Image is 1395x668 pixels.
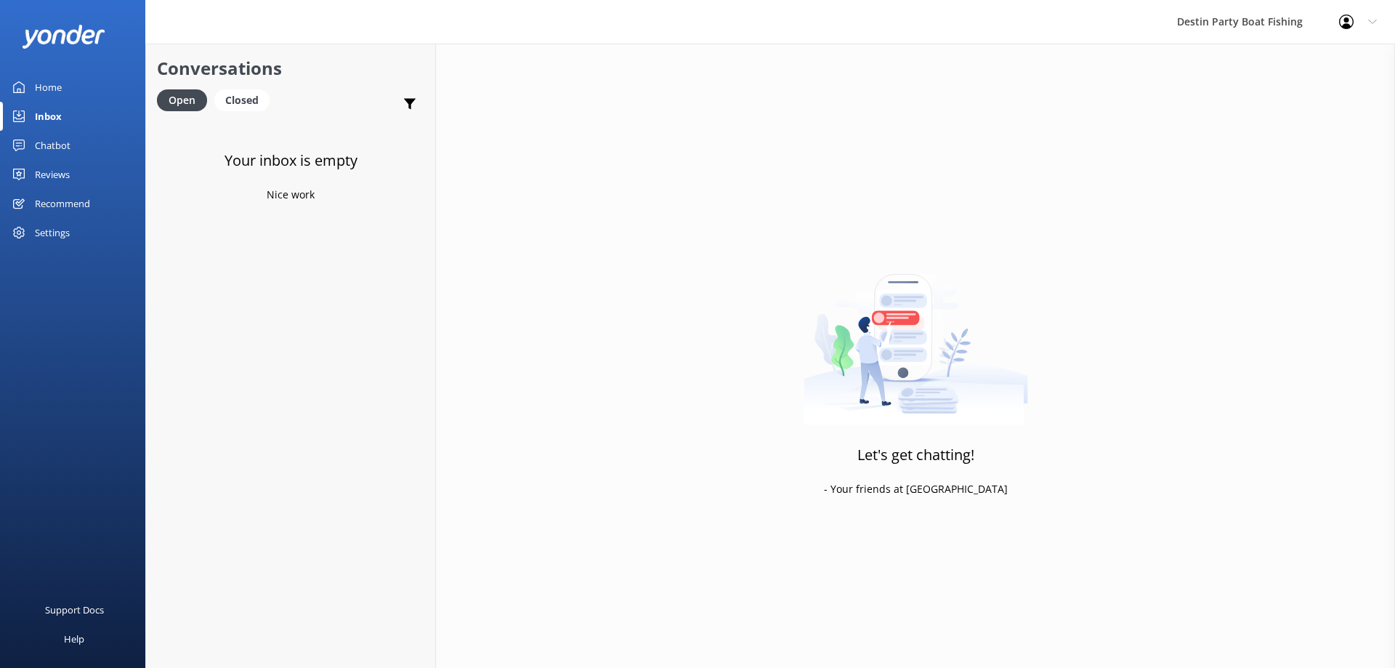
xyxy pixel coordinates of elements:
[35,73,62,102] div: Home
[804,244,1028,425] img: artwork of a man stealing a conversation from at giant smartphone
[824,481,1008,497] p: - Your friends at [GEOGRAPHIC_DATA]
[225,149,357,172] h3: Your inbox is empty
[64,624,84,653] div: Help
[35,102,62,131] div: Inbox
[35,131,70,160] div: Chatbot
[214,89,270,111] div: Closed
[157,92,214,108] a: Open
[35,218,70,247] div: Settings
[45,595,104,624] div: Support Docs
[157,89,207,111] div: Open
[857,443,974,467] h3: Let's get chatting!
[22,25,105,49] img: yonder-white-logo.png
[157,55,424,82] h2: Conversations
[35,189,90,218] div: Recommend
[267,187,315,203] p: Nice work
[214,92,277,108] a: Closed
[35,160,70,189] div: Reviews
